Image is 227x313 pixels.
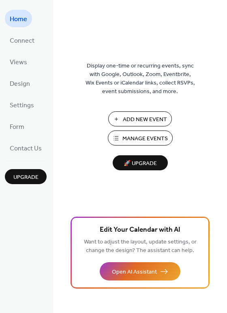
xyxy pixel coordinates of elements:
[113,155,168,170] button: 🚀 Upgrade
[5,53,32,70] a: Views
[5,169,47,184] button: Upgrade
[5,31,39,49] a: Connect
[86,62,195,96] span: Display one-time or recurring events, sync with Google, Outlook, Zoom, Eventbrite, Wix Events or ...
[5,117,29,135] a: Form
[108,130,173,146] button: Manage Events
[118,158,163,169] span: 🚀 Upgrade
[100,262,180,280] button: Open AI Assistant
[122,135,168,143] span: Manage Events
[13,173,39,182] span: Upgrade
[10,35,34,47] span: Connect
[123,115,167,124] span: Add New Event
[112,268,157,276] span: Open AI Assistant
[5,74,35,92] a: Design
[5,139,47,156] a: Contact Us
[10,56,27,69] span: Views
[5,96,39,113] a: Settings
[10,78,30,90] span: Design
[100,224,180,236] span: Edit Your Calendar with AI
[10,13,27,26] span: Home
[10,121,24,133] span: Form
[108,111,172,126] button: Add New Event
[5,10,32,27] a: Home
[10,142,42,155] span: Contact Us
[10,99,34,112] span: Settings
[84,237,197,256] span: Want to adjust the layout, update settings, or change the design? The assistant can help.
